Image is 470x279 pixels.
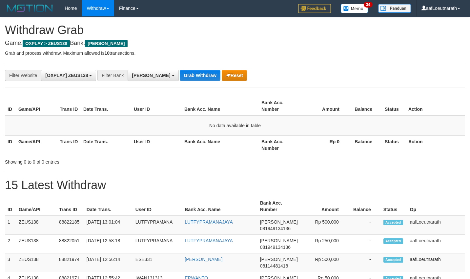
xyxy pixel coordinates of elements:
[81,135,131,154] th: Date Trans.
[84,216,133,235] td: [DATE] 13:01:04
[182,135,259,154] th: Bank Acc. Name
[5,216,16,235] td: 1
[349,235,381,253] td: -
[407,235,465,253] td: aafLoeutnarath
[300,197,349,216] th: Amount
[16,97,57,115] th: Game/API
[182,97,259,115] th: Bank Acc. Name
[260,263,288,269] span: Copy 08114481418 to clipboard
[81,97,131,115] th: Date Trans.
[45,73,88,78] span: [OXPLAY] ZEUS138
[185,219,233,225] a: LUTFYPRAMANAJAYA
[257,197,300,216] th: Bank Acc. Number
[5,235,16,253] td: 2
[381,197,407,216] th: Status
[5,97,16,115] th: ID
[16,135,57,154] th: Game/API
[5,3,55,13] img: MOTION_logo.png
[407,253,465,272] td: aafLoeutnarath
[128,70,178,81] button: [PERSON_NAME]
[85,40,127,47] span: [PERSON_NAME]
[260,257,298,262] span: [PERSON_NAME]
[5,135,16,154] th: ID
[97,70,128,81] div: Filter Bank
[222,70,247,81] button: Reset
[5,115,465,136] td: No data available in table
[56,197,84,216] th: Trans ID
[5,197,16,216] th: ID
[300,97,349,115] th: Amount
[84,197,133,216] th: Date Trans.
[5,24,465,37] h1: Withdraw Grab
[5,156,191,165] div: Showing 0 to 0 of 0 entries
[133,216,182,235] td: LUTFYPRAMANA
[260,245,291,250] span: Copy 081949134136 to clipboard
[57,97,81,115] th: Trans ID
[5,50,465,56] p: Grab and process withdraw. Maximum allowed is transactions.
[182,197,257,216] th: Bank Acc. Name
[406,135,465,154] th: Action
[260,238,298,243] span: [PERSON_NAME]
[5,40,465,47] h4: Game: Bank:
[16,235,56,253] td: ZEUS138
[133,197,182,216] th: User ID
[16,253,56,272] td: ZEUS138
[349,216,381,235] td: -
[349,97,382,115] th: Balance
[132,73,170,78] span: [PERSON_NAME]
[407,216,465,235] td: aafLoeutnarath
[133,253,182,272] td: ESE331
[349,197,381,216] th: Balance
[382,135,406,154] th: Status
[383,257,403,263] span: Accepted
[260,226,291,231] span: Copy 081949134136 to clipboard
[300,216,349,235] td: Rp 500,000
[382,97,406,115] th: Status
[407,197,465,216] th: Op
[23,40,70,47] span: OXPLAY > ZEUS138
[16,197,56,216] th: Game/API
[341,4,368,13] img: Button%20Memo.svg
[56,216,84,235] td: 88822185
[5,179,465,192] h1: 15 Latest Withdraw
[57,135,81,154] th: Trans ID
[300,235,349,253] td: Rp 250,000
[16,216,56,235] td: ZEUS138
[349,135,382,154] th: Balance
[41,70,96,81] button: [OXPLAY] ZEUS138
[84,235,133,253] td: [DATE] 12:58:18
[383,220,403,225] span: Accepted
[364,2,373,8] span: 34
[259,135,300,154] th: Bank Acc. Number
[5,70,41,81] div: Filter Website
[300,135,349,154] th: Rp 0
[180,70,220,81] button: Grab Withdraw
[259,97,300,115] th: Bank Acc. Number
[185,238,233,243] a: LUTFYPRAMANAJAYA
[131,97,182,115] th: User ID
[84,253,133,272] td: [DATE] 12:56:14
[378,4,411,13] img: panduan.png
[131,135,182,154] th: User ID
[104,50,110,56] strong: 10
[298,4,331,13] img: Feedback.jpg
[56,253,84,272] td: 88821974
[406,97,465,115] th: Action
[56,235,84,253] td: 88822051
[383,238,403,244] span: Accepted
[349,253,381,272] td: -
[300,253,349,272] td: Rp 500,000
[260,219,298,225] span: [PERSON_NAME]
[5,253,16,272] td: 3
[185,257,222,262] a: [PERSON_NAME]
[133,235,182,253] td: LUTFYPRAMANA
